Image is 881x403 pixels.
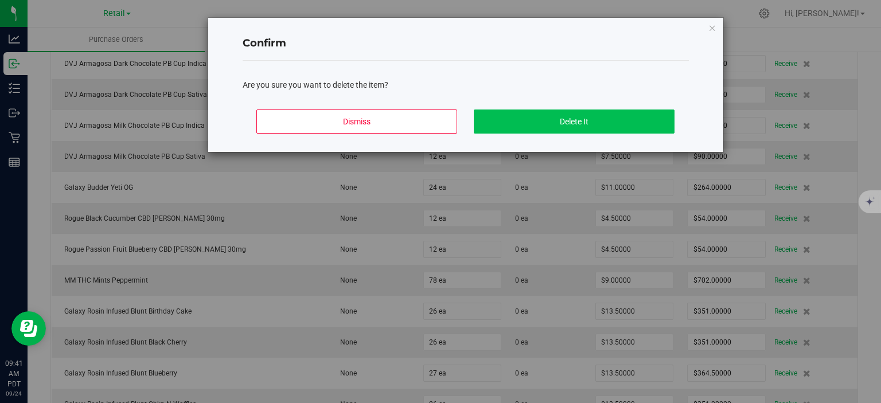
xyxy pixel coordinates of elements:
[243,36,689,51] h4: Confirm
[11,311,46,346] iframe: Resource center
[256,109,457,134] button: Dismiss
[243,80,388,89] span: Are you sure you want to delete the item?
[474,109,675,134] button: Delete It
[708,21,716,34] button: Close modal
